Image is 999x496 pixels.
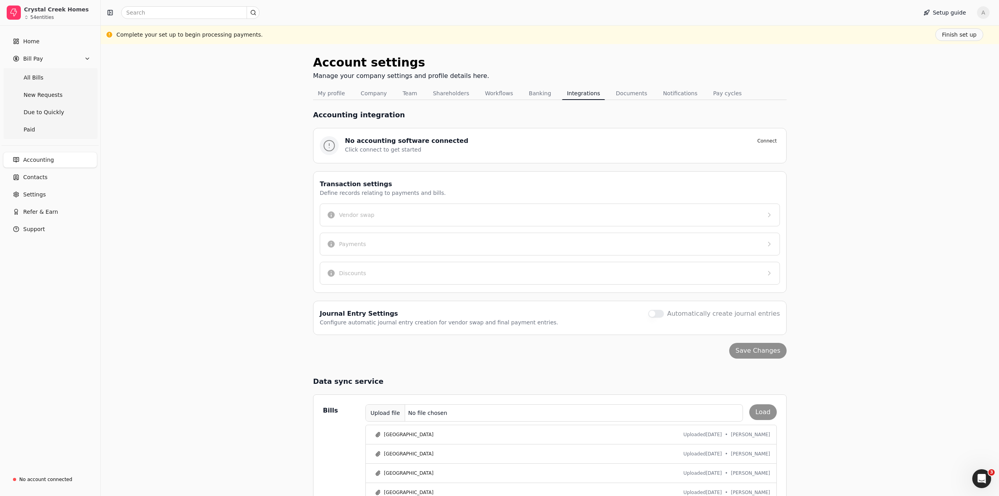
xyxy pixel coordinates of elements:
[23,55,43,63] span: Bill Pay
[658,87,702,100] button: Notifications
[667,309,780,318] label: Automatically create journal entries
[345,136,468,146] div: No accounting software connected
[684,489,722,496] span: Uploaded [DATE]
[3,169,97,185] a: Contacts
[725,470,728,477] span: •
[356,87,392,100] button: Company
[313,71,489,81] div: Manage your company settings and profile details here.
[121,6,260,19] input: Search
[19,476,72,483] div: No account connected
[972,469,991,488] iframe: Intercom live chat
[754,136,780,146] button: Connect
[320,309,558,318] div: Journal Entry Settings
[24,74,43,82] span: All Bills
[23,208,58,216] span: Refer & Earn
[5,104,96,120] a: Due to Quickly
[3,51,97,67] button: Bill Pay
[339,240,366,248] div: Payments
[24,126,35,134] span: Paid
[24,108,64,117] span: Due to Quickly
[372,468,437,478] button: [GEOGRAPHIC_DATA]
[345,146,780,154] div: Click connect to get started
[524,87,556,100] button: Banking
[731,470,770,477] span: [PERSON_NAME]
[320,189,446,197] div: Define records relating to payments and bills.
[684,470,722,477] span: Uploaded [DATE]
[648,310,664,318] button: Automatically create journal entries
[708,87,746,100] button: Pay cycles
[372,449,437,459] button: [GEOGRAPHIC_DATA]
[320,180,446,189] div: Transaction settings
[3,221,97,237] button: Support
[313,376,787,387] h2: Data sync service
[725,489,728,496] span: •
[24,91,63,99] span: New Requests
[23,225,45,233] span: Support
[339,211,374,219] div: Vendor swap
[339,269,366,278] div: Discounts
[30,15,54,20] div: 54 entities
[365,404,743,422] button: Upload fileNo file chosen
[684,431,722,438] span: Uploaded [DATE]
[935,28,983,41] button: Finish set up
[320,233,780,255] button: Payments
[3,187,97,202] a: Settings
[3,152,97,168] a: Accounting
[320,318,558,327] div: Configure automatic journal entry creation for vendor swap and final payment entries.
[611,87,652,100] button: Documents
[5,70,96,85] a: All Bills
[731,450,770,457] span: [PERSON_NAME]
[725,450,728,457] span: •
[917,6,972,19] button: Setup guide
[977,6,990,19] button: A
[116,31,263,39] div: Complete your set up to begin processing payments.
[725,431,728,438] span: •
[313,87,787,100] nav: Tabs
[562,87,605,100] button: Integrations
[366,404,405,422] div: Upload file
[5,122,96,137] a: Paid
[320,204,780,226] button: Vendor swap
[3,204,97,220] button: Refer & Earn
[320,262,780,285] button: Discounts
[23,156,54,164] span: Accounting
[5,87,96,103] a: New Requests
[731,431,770,438] span: [PERSON_NAME]
[323,404,361,417] div: Bills
[3,33,97,49] a: Home
[3,472,97,487] a: No account connected
[313,87,350,100] button: My profile
[480,87,518,100] button: Workflows
[24,6,94,13] div: Crystal Creek Homes
[313,54,489,71] div: Account settings
[23,173,48,181] span: Contacts
[988,469,995,476] span: 3
[684,450,722,457] span: Uploaded [DATE]
[313,109,405,120] h1: Accounting integration
[372,430,437,439] button: [GEOGRAPHIC_DATA]
[405,406,450,420] div: No file chosen
[23,191,46,199] span: Settings
[731,489,770,496] span: [PERSON_NAME]
[428,87,474,100] button: Shareholders
[23,37,39,46] span: Home
[398,87,422,100] button: Team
